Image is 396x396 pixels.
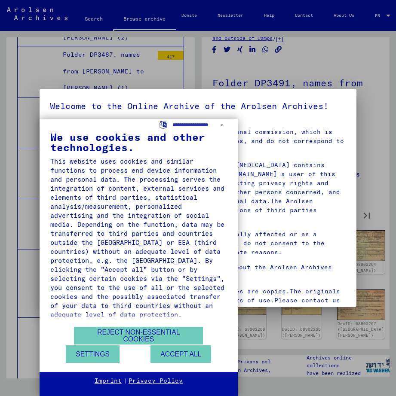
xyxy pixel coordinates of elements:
a: Privacy Policy [129,377,183,385]
button: Accept all [150,345,211,363]
button: Reject non-essential cookies [74,327,203,344]
div: We use cookies and other technologies. [50,132,227,152]
div: This website uses cookies and similar functions to process end device information and personal da... [50,157,227,319]
a: Imprint [95,377,122,385]
button: Settings [66,345,120,363]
